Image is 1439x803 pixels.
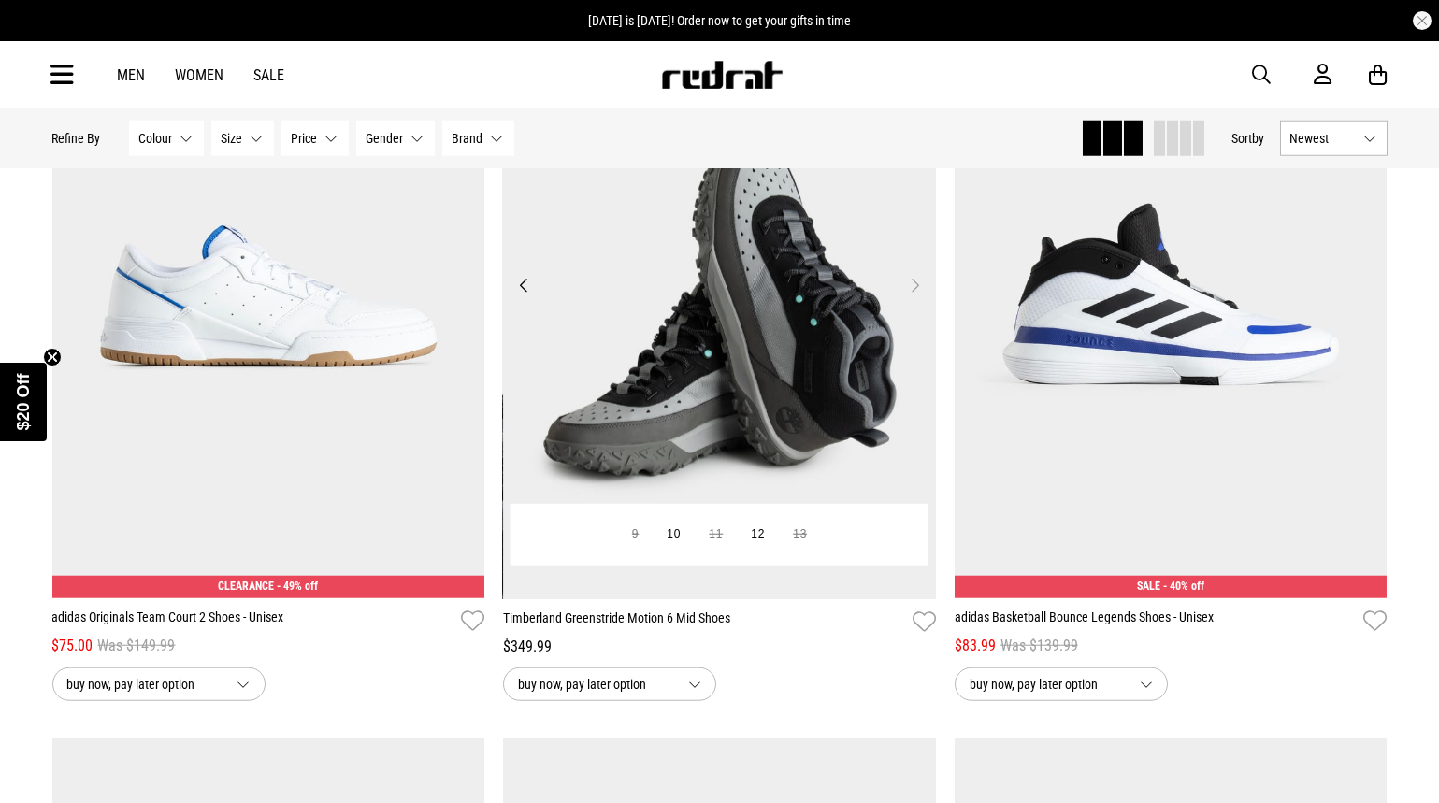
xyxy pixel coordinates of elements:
[660,61,784,89] img: Redrat logo
[211,121,274,156] button: Size
[1280,121,1388,156] button: Newest
[442,121,514,156] button: Brand
[52,667,266,701] button: buy now, pay later option
[367,131,404,146] span: Gender
[222,131,243,146] span: Size
[176,66,224,84] a: Women
[503,636,936,658] div: $349.99
[695,518,737,552] button: 11
[503,667,716,701] button: buy now, pay later option
[218,580,274,593] span: CLEARANCE
[98,635,176,657] span: Was $149.99
[118,66,146,84] a: Men
[52,131,101,146] p: Refine By
[955,608,1357,635] a: adidas Basketball Bounce Legends Shoes - Unisex
[67,673,223,695] span: buy now, pay later option
[970,673,1125,695] span: buy now, pay later option
[737,518,779,552] button: 12
[52,635,94,657] span: $75.00
[503,609,905,636] a: Timberland Greenstride Motion 6 Mid Shoes
[903,274,927,296] button: Next
[955,635,996,657] span: $83.99
[1290,131,1357,146] span: Newest
[512,274,536,296] button: Previous
[43,348,62,366] button: Close teaser
[14,373,33,430] span: $20 Off
[129,121,204,156] button: Colour
[453,131,483,146] span: Brand
[281,121,349,156] button: Price
[292,131,318,146] span: Price
[1232,127,1265,150] button: Sortby
[779,518,821,552] button: 13
[1163,580,1204,593] span: - 40% off
[618,518,653,552] button: 9
[356,121,435,156] button: Gender
[588,13,851,28] span: [DATE] is [DATE]! Order now to get your gifts in time
[254,66,285,84] a: Sale
[1000,635,1078,657] span: Was $139.99
[653,518,695,552] button: 10
[277,580,318,593] span: - 49% off
[1253,131,1265,146] span: by
[955,667,1168,701] button: buy now, pay later option
[139,131,173,146] span: Colour
[52,608,454,635] a: adidas Originals Team Court 2 Shoes - Unisex
[1137,580,1160,593] span: SALE
[518,673,673,695] span: buy now, pay later option
[15,7,71,64] button: Open LiveChat chat widget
